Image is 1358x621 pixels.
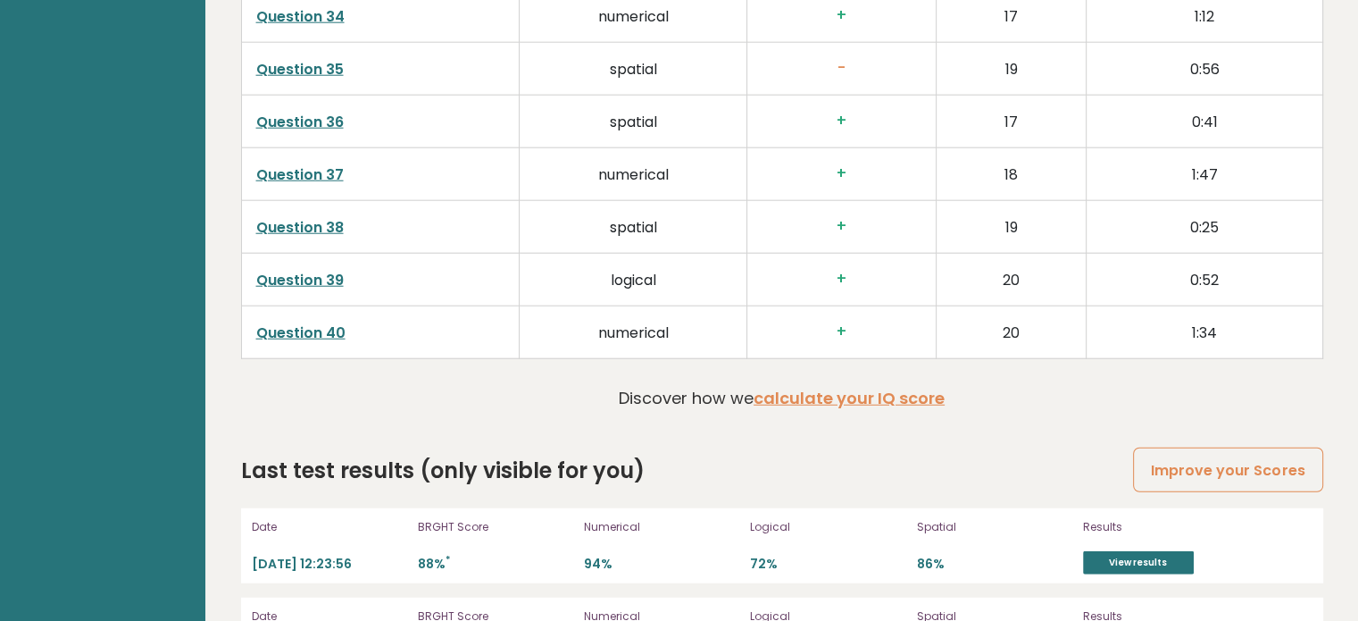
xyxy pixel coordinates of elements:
[584,556,739,573] p: 94%
[762,323,921,341] h3: +
[936,200,1086,253] td: 19
[256,164,344,185] a: Question 37
[520,253,747,306] td: logical
[762,59,921,78] h3: -
[520,95,747,147] td: spatial
[1087,147,1322,200] td: 1:47
[418,519,573,535] p: BRGHT Score
[418,556,573,573] p: 88%
[256,217,344,238] a: Question 38
[762,164,921,183] h3: +
[1087,95,1322,147] td: 0:41
[762,270,921,289] h3: +
[936,95,1086,147] td: 17
[520,42,747,95] td: spatial
[762,112,921,130] h3: +
[520,147,747,200] td: numerical
[750,556,905,573] p: 72%
[584,519,739,535] p: Numerical
[754,387,945,409] a: calculate your IQ score
[1133,448,1322,493] a: Improve your Scores
[256,112,344,132] a: Question 36
[256,323,346,343] a: Question 40
[256,270,344,290] a: Question 39
[520,200,747,253] td: spatial
[256,59,344,80] a: Question 35
[762,217,921,236] h3: +
[1087,200,1322,253] td: 0:25
[762,6,921,25] h3: +
[750,519,905,535] p: Logical
[917,556,1072,573] p: 86%
[1087,306,1322,358] td: 1:34
[936,147,1086,200] td: 18
[241,455,645,487] h2: Last test results (only visible for you)
[1087,253,1322,306] td: 0:52
[917,519,1072,535] p: Spatial
[1083,519,1271,535] p: Results
[936,306,1086,358] td: 20
[252,519,407,535] p: Date
[1083,551,1194,575] a: View results
[520,306,747,358] td: numerical
[619,386,945,410] p: Discover how we
[1087,42,1322,95] td: 0:56
[252,556,407,573] p: [DATE] 12:23:56
[936,42,1086,95] td: 19
[936,253,1086,306] td: 20
[256,6,345,27] a: Question 34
